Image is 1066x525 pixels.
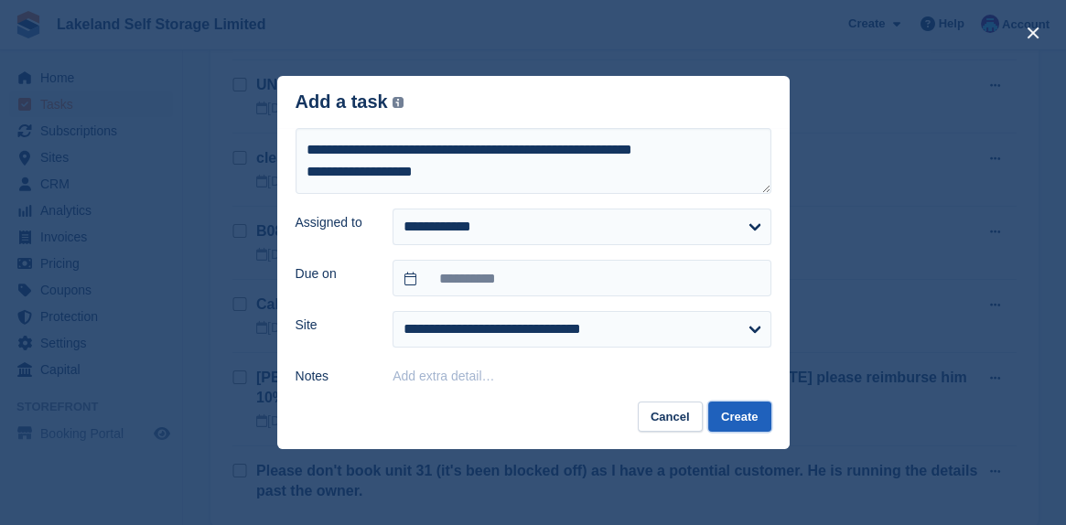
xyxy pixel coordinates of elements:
[393,369,494,383] button: Add extra detail…
[638,402,703,432] button: Cancel
[708,402,770,432] button: Create
[296,213,371,232] label: Assigned to
[296,316,371,335] label: Site
[393,97,404,108] img: icon-info-grey-7440780725fd019a000dd9b08b2336e03edf1995a4989e88bcd33f0948082b44.svg
[296,264,371,284] label: Due on
[1018,18,1048,48] button: close
[296,367,371,386] label: Notes
[296,91,404,112] div: Add a task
